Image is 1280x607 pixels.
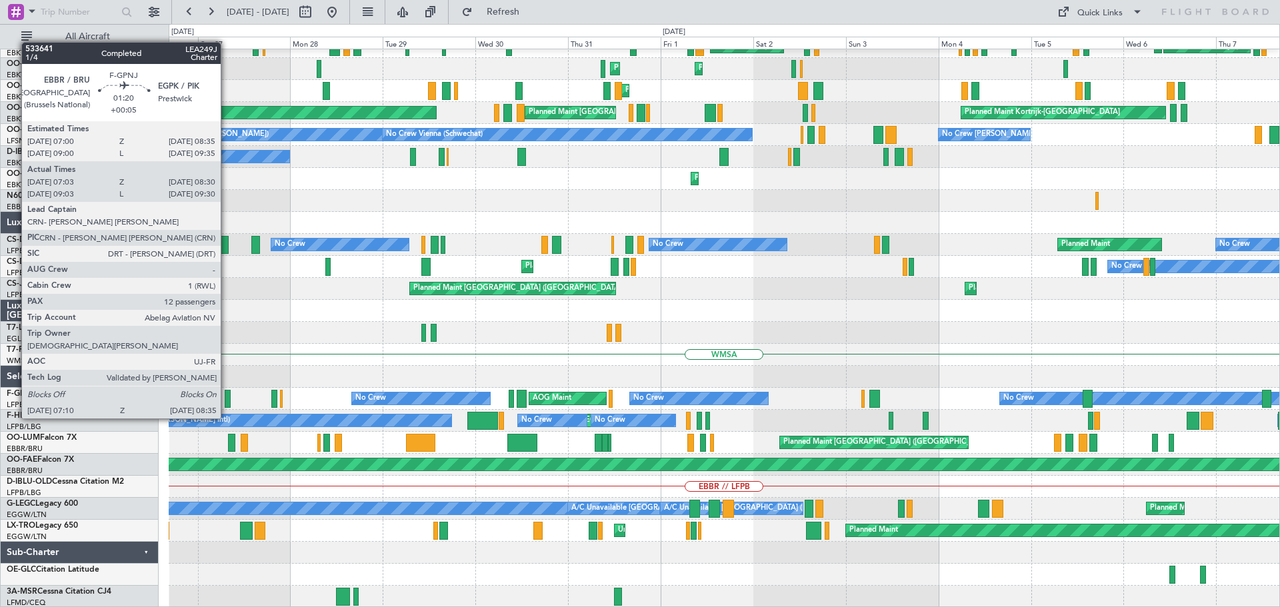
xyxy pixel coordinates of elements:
a: OE-GLCCitation Latitude [7,566,99,574]
div: No Crew [275,235,305,255]
button: Refresh [455,1,535,23]
div: No Crew [653,235,683,255]
span: OO-ROK [7,82,40,90]
span: D-IBLU [7,148,33,156]
div: [DATE] [663,27,685,38]
div: Sun 27 [198,37,291,49]
div: No Crew [1111,257,1142,277]
a: N604GFChallenger 604 [7,192,95,200]
span: OO-ZUN [7,104,40,112]
a: LFPB/LBG [7,246,41,256]
a: LX-TROLegacy 650 [7,522,78,530]
span: T7-PJ29 [7,346,37,354]
div: No Crew [PERSON_NAME] ([PERSON_NAME]) [942,125,1102,145]
a: CS-DTRFalcon 2000 [7,258,81,266]
span: OO-LUX [7,126,38,134]
span: LX-TRO [7,522,35,530]
div: Thu 31 [568,37,661,49]
a: LFPB/LBG [7,488,41,498]
div: Mon 4 [939,37,1031,49]
a: EBKT/KJK [7,114,40,124]
a: CS-JHHGlobal 6000 [7,280,81,288]
div: Planned Maint Kortrijk-[GEOGRAPHIC_DATA] [965,103,1120,123]
span: N604GF [7,192,38,200]
span: Refresh [475,7,531,17]
div: No Crew [595,410,625,430]
a: OO-ZUNCessna Citation CJ4 [7,104,114,112]
div: Unplanned Maint [GEOGRAPHIC_DATA] ([GEOGRAPHIC_DATA]) [618,520,837,540]
a: D-IBLUCessna Citation M2 [7,148,105,156]
a: WMSA/SZB [7,356,46,366]
span: CS-JHH [7,280,35,288]
span: 3A-MSR [7,588,37,596]
div: Planned Maint [849,520,898,540]
input: Trip Number [41,2,117,22]
div: No Crew [1219,235,1250,255]
div: Planned Maint Kortrijk-[GEOGRAPHIC_DATA] [625,81,781,101]
span: F-HECD [7,412,36,420]
div: Quick Links [1077,7,1123,20]
span: OO-LUM [7,434,40,442]
div: Planned Maint Kortrijk-[GEOGRAPHIC_DATA] [699,59,854,79]
div: Planned Maint [1061,235,1110,255]
div: [DATE] [171,27,194,38]
a: EGGW/LTN [7,510,47,520]
div: Planned Maint Kortrijk-[GEOGRAPHIC_DATA] [614,59,769,79]
a: EGLF/FAB [7,334,41,344]
div: Planned Maint [GEOGRAPHIC_DATA] ([GEOGRAPHIC_DATA] National) [529,103,770,123]
a: EBKT/KJK [7,48,40,58]
a: 3A-MSRCessna Citation CJ4 [7,588,111,596]
div: Planned Maint [GEOGRAPHIC_DATA] ([GEOGRAPHIC_DATA]) [413,279,623,299]
a: LFPB/LBG [7,422,41,432]
a: EBBR/BRU [7,466,43,476]
a: OO-ROKCessna Citation CJ4 [7,82,114,90]
div: Tue 29 [383,37,475,49]
span: OO-FAE [7,456,37,464]
a: F-HECDFalcon 7X [7,412,73,420]
span: OO-NSG [7,60,40,68]
div: No Crew [PERSON_NAME] ([PERSON_NAME]) [109,125,269,145]
a: OO-LUXCessna Citation CJ4 [7,126,112,134]
a: EBKT/KJK [7,158,40,168]
span: D-IBLU-OLD [7,478,52,486]
a: LFPB/LBG [7,290,41,300]
span: [DATE] - [DATE] [227,6,289,18]
div: No Crew [633,388,664,408]
div: Mon 28 [290,37,383,49]
a: LFPB/LBG [7,268,41,278]
div: Planned Maint [GEOGRAPHIC_DATA] ([GEOGRAPHIC_DATA]) [969,279,1179,299]
a: EBKT/KJK [7,180,40,190]
div: No Crew [1003,388,1034,408]
a: LFSN/ENC [7,136,43,146]
button: Quick Links [1051,1,1149,23]
div: No Crew [355,388,386,408]
a: F-GPNJFalcon 900EX [7,390,86,398]
button: All Aircraft [15,26,145,47]
a: G-LEGCLegacy 600 [7,500,78,508]
div: Planned Maint Kortrijk-[GEOGRAPHIC_DATA] [695,169,850,189]
div: Planned Maint [GEOGRAPHIC_DATA] ([GEOGRAPHIC_DATA] National) [783,432,1025,452]
div: No Crew [521,410,552,430]
span: OE-GLC [7,566,36,574]
div: A/C Unavailable [GEOGRAPHIC_DATA] ([GEOGRAPHIC_DATA]) [664,498,881,518]
a: OO-JIDCessna CJ1 525 [7,170,93,178]
a: CS-DOUGlobal 6500 [7,236,83,244]
div: Sat 2 [753,37,846,49]
div: Planned Maint Nice ([GEOGRAPHIC_DATA]) [525,257,674,277]
span: OO-JID [7,170,35,178]
a: OO-NSGCessna Citation CJ4 [7,60,114,68]
a: D-IBLU-OLDCessna Citation M2 [7,478,124,486]
a: EBBR/BRU [7,444,43,454]
div: Tue 5 [1031,37,1124,49]
span: All Aircraft [35,32,141,41]
div: No Crew Vienna (Schwechat) [386,125,483,145]
a: EBKT/KJK [7,92,40,102]
a: LFPB/LBG [7,400,41,410]
a: T7-LZZIPraetor 600 [7,324,79,332]
div: Wed 6 [1123,37,1216,49]
a: OO-FAEFalcon 7X [7,456,74,464]
span: G-LEGC [7,500,35,508]
a: OO-LUMFalcon 7X [7,434,77,442]
span: CS-DTR [7,258,35,266]
span: F-GPNJ [7,390,35,398]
